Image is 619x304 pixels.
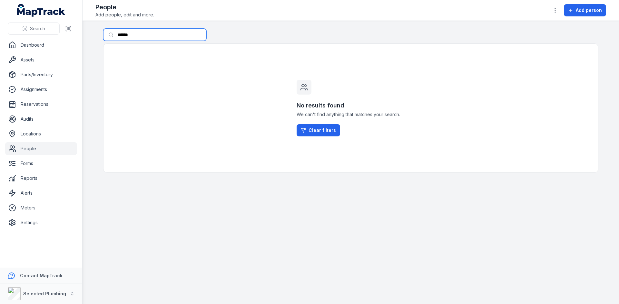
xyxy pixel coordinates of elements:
[5,83,77,96] a: Assignments
[5,157,77,170] a: Forms
[297,124,340,136] a: Clear filters
[95,12,154,18] span: Add people, edit and more.
[95,3,154,12] h2: People
[17,4,65,17] a: MapTrack
[5,98,77,111] a: Reservations
[5,113,77,125] a: Audits
[564,4,606,16] button: Add person
[297,111,405,118] span: We can't find anything that matches your search.
[5,216,77,229] a: Settings
[5,53,77,66] a: Assets
[20,273,63,278] strong: Contact MapTrack
[8,23,60,35] button: Search
[5,187,77,199] a: Alerts
[297,101,405,110] h3: No results found
[5,127,77,140] a: Locations
[5,172,77,185] a: Reports
[5,68,77,81] a: Parts/Inventory
[23,291,66,296] strong: Selected Plumbing
[576,7,602,14] span: Add person
[5,39,77,51] a: Dashboard
[5,201,77,214] a: Meters
[30,25,45,32] span: Search
[5,142,77,155] a: People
